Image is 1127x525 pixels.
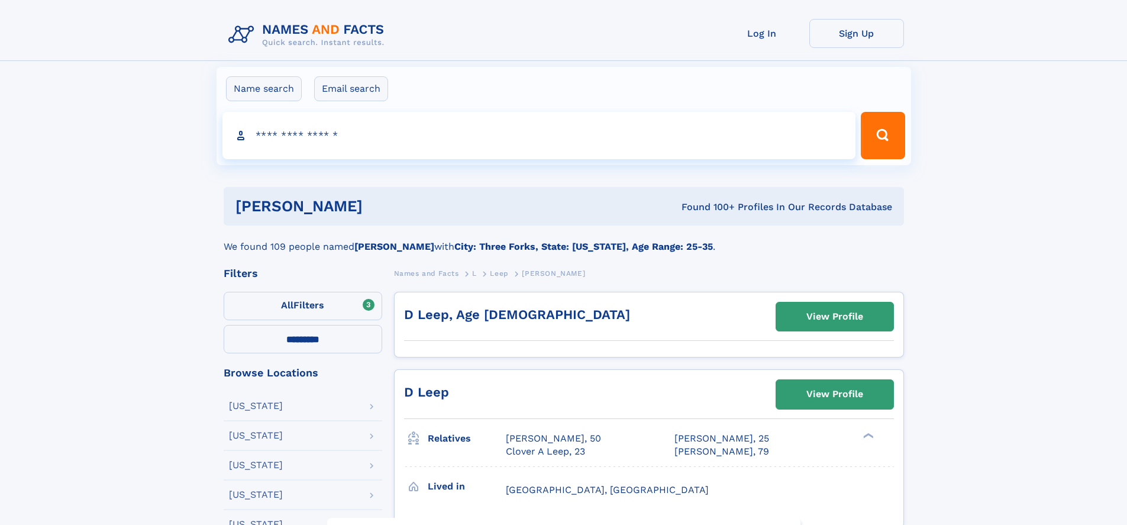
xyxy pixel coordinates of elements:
[776,380,893,408] a: View Profile
[472,269,477,278] span: L
[224,292,382,320] label: Filters
[806,381,863,408] div: View Profile
[674,445,769,458] a: [PERSON_NAME], 79
[860,431,874,439] div: ❯
[806,303,863,330] div: View Profile
[861,112,905,159] button: Search Button
[224,368,382,378] div: Browse Locations
[715,19,809,48] a: Log In
[229,431,283,440] div: [US_STATE]
[506,432,601,445] a: [PERSON_NAME], 50
[222,112,856,159] input: search input
[809,19,904,48] a: Sign Up
[235,199,522,214] h1: [PERSON_NAME]
[428,476,506,497] h3: Lived in
[522,269,585,278] span: [PERSON_NAME]
[229,401,283,411] div: [US_STATE]
[522,201,892,214] div: Found 100+ Profiles In Our Records Database
[229,490,283,500] div: [US_STATE]
[490,266,508,281] a: Leep
[506,445,585,458] a: Clover A Leep, 23
[224,19,394,51] img: Logo Names and Facts
[226,76,302,101] label: Name search
[674,432,769,445] a: [PERSON_NAME], 25
[428,429,506,449] h3: Relatives
[229,460,283,470] div: [US_STATE]
[454,241,713,252] b: City: Three Forks, State: [US_STATE], Age Range: 25-35
[314,76,388,101] label: Email search
[354,241,434,252] b: [PERSON_NAME]
[224,226,904,254] div: We found 109 people named with .
[394,266,459,281] a: Names and Facts
[224,268,382,279] div: Filters
[472,266,477,281] a: L
[404,307,630,322] a: D Leep, Age [DEMOGRAPHIC_DATA]
[776,302,893,331] a: View Profile
[404,385,449,400] a: D Leep
[281,299,293,311] span: All
[490,269,508,278] span: Leep
[506,484,709,495] span: [GEOGRAPHIC_DATA], [GEOGRAPHIC_DATA]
